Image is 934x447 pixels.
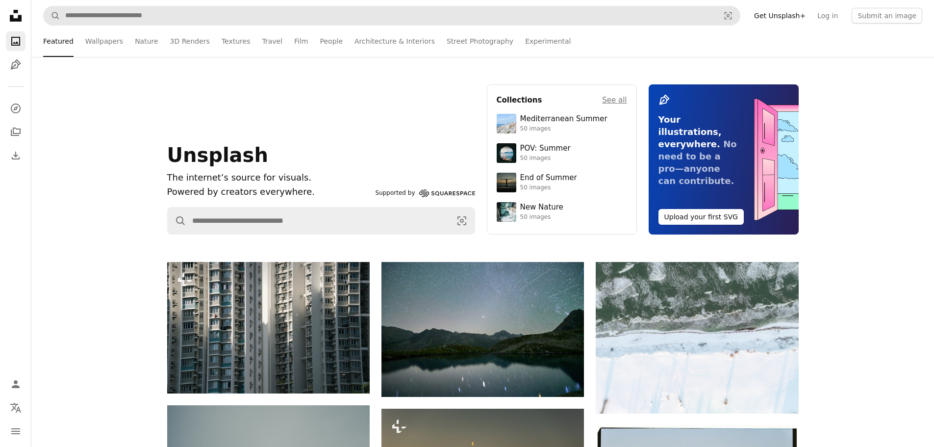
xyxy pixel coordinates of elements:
[6,6,25,27] a: Home — Unsplash
[497,143,627,163] a: POV: Summer50 images
[497,173,516,192] img: premium_photo-1754398386796-ea3dec2a6302
[497,143,516,163] img: premium_photo-1753820185677-ab78a372b033
[167,323,370,332] a: Tall apartment buildings with many windows and balconies.
[447,26,513,57] a: Street Photography
[449,208,475,234] button: Visual search
[6,55,25,75] a: Illustrations
[497,114,627,133] a: Mediterranean Summer50 images
[6,122,25,142] a: Collections
[354,26,435,57] a: Architecture & Interiors
[320,26,343,57] a: People
[811,8,844,24] a: Log in
[852,8,922,24] button: Submit an image
[658,114,722,149] span: Your illustrations, everywhere.
[658,139,737,186] span: No need to be a pro—anyone can contribute.
[376,187,475,199] a: Supported by
[497,173,627,192] a: End of Summer50 images
[6,421,25,441] button: Menu
[170,26,210,57] a: 3D Renders
[167,185,372,199] p: Powered by creators everywhere.
[497,114,516,133] img: premium_photo-1688410049290-d7394cc7d5df
[44,6,60,25] button: Search Unsplash
[596,262,798,414] img: Snow covered landscape with frozen water
[85,26,123,57] a: Wallpapers
[520,213,563,221] div: 50 images
[167,171,372,185] h1: The internet’s source for visuals.
[497,94,542,106] h4: Collections
[520,125,607,133] div: 50 images
[222,26,251,57] a: Textures
[6,146,25,165] a: Download History
[6,374,25,394] a: Log in / Sign up
[262,26,282,57] a: Travel
[520,144,571,154] div: POV: Summer
[6,31,25,51] a: Photos
[167,144,268,166] span: Unsplash
[520,184,577,192] div: 50 images
[381,262,584,397] img: Starry night sky over a calm mountain lake
[135,26,158,57] a: Nature
[520,173,577,183] div: End of Summer
[167,207,475,235] form: Find visuals sitewide
[168,208,186,234] button: Search Unsplash
[716,6,740,25] button: Visual search
[167,262,370,394] img: Tall apartment buildings with many windows and balconies.
[520,155,571,162] div: 50 images
[520,114,607,124] div: Mediterranean Summer
[6,99,25,118] a: Explore
[381,325,584,334] a: Starry night sky over a calm mountain lake
[748,8,811,24] a: Get Unsplash+
[43,6,740,26] form: Find visuals sitewide
[497,202,627,222] a: New Nature50 images
[520,203,563,212] div: New Nature
[596,333,798,342] a: Snow covered landscape with frozen water
[6,398,25,418] button: Language
[602,94,627,106] a: See all
[525,26,571,57] a: Experimental
[294,26,308,57] a: Film
[497,202,516,222] img: premium_photo-1755037089989-422ee333aef9
[658,209,744,225] button: Upload your first SVG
